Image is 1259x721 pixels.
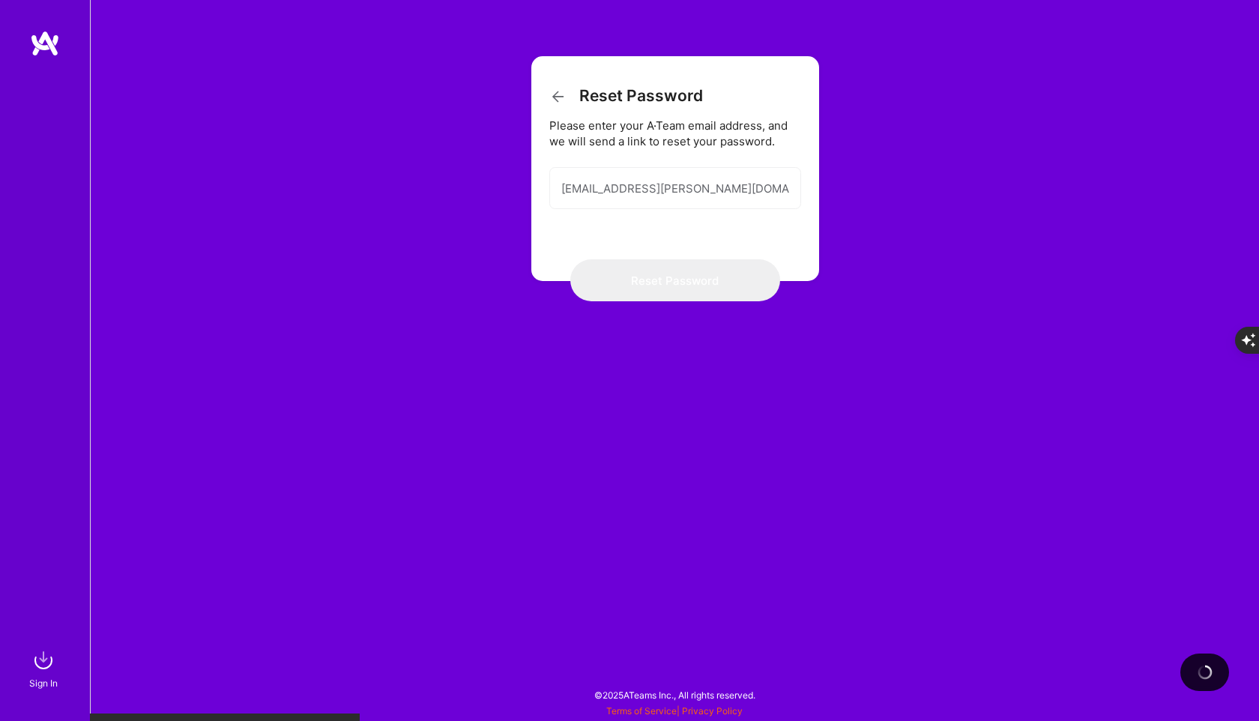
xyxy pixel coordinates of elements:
[90,676,1259,714] div: © 2025 ATeams Inc., All rights reserved.
[606,705,677,717] a: Terms of Service
[28,645,58,675] img: sign in
[30,30,60,57] img: logo
[549,118,801,149] div: Please enter your A·Team email address, and we will send a link to reset your password.
[549,86,703,106] h3: Reset Password
[561,169,789,208] input: Email...
[570,259,780,301] button: Reset Password
[29,675,58,691] div: Sign In
[31,645,58,691] a: sign inSign In
[606,705,743,717] span: |
[682,705,743,717] a: Privacy Policy
[549,88,567,106] i: icon ArrowBack
[1198,665,1213,680] img: loading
